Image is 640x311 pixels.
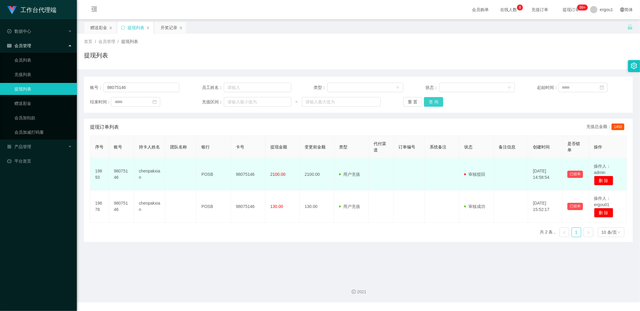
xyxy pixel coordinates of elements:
span: 创建时间 [533,145,550,149]
button: 删 除 [594,176,613,185]
td: 19678 [90,191,109,223]
span: 系统备注 [430,145,446,149]
td: POSB [197,158,231,191]
span: 充值区间： [202,99,224,105]
span: / [95,39,96,44]
td: 98075146 [109,158,134,191]
span: 状态 [464,145,473,149]
td: [DATE] 15:52:17 [528,191,563,223]
span: 提现列表 [121,39,138,44]
span: 代付渠道 [374,141,386,152]
a: 提现列表 [14,83,72,95]
h1: 提现列表 [84,51,108,60]
button: 已锁单 [567,171,583,178]
div: 10 条/页 [602,228,617,237]
span: 操作人：admin [594,164,611,175]
button: 重 置 [403,97,422,107]
i: 图标: right [587,231,590,234]
td: 98075146 [109,191,134,223]
span: 产品管理 [7,144,31,149]
span: 类型 [339,145,347,149]
span: 状态： [425,84,439,91]
i: 图标: down [396,86,400,90]
i: 图标: global [620,8,624,12]
span: 序号 [95,145,104,149]
span: 员工姓名： [202,84,224,91]
span: 结束时间： [90,99,111,105]
span: 提现金额 [270,145,287,149]
a: 会员加减打码量 [14,126,72,138]
i: 图标: close [179,26,183,30]
span: 数据中心 [7,29,31,34]
i: 图标: left [563,231,566,234]
span: 操作 [594,145,602,149]
span: 持卡人姓名 [139,145,160,149]
a: 会员列表 [14,54,72,66]
span: 账号： [90,84,104,91]
i: 图标: down [617,230,621,235]
td: 2100.00 [300,158,334,191]
button: 删 除 [594,208,613,218]
li: 1 [572,227,581,237]
img: logo.9652507e.png [7,6,17,14]
td: 19893 [90,158,109,191]
i: 图标: sync [121,26,125,30]
button: 已锁单 [567,203,583,210]
i: 图标: copyright [352,290,356,294]
span: 订单编号 [398,145,415,149]
span: 用户充值 [339,172,360,177]
td: 98075146 [231,191,266,223]
td: 98075146 [231,158,266,191]
span: 账号 [114,145,122,149]
span: 2100.00 [270,172,286,177]
input: 请输入 [224,83,291,92]
span: 提现订单 [560,8,582,12]
div: 开奖记录 [161,22,177,33]
h1: 工作台代理端 [20,0,56,20]
i: 图标: close [146,26,150,30]
td: POSB [197,191,231,223]
span: 1450 [611,123,624,130]
td: [DATE] 14:58:54 [528,158,563,191]
a: 充值列表 [14,69,72,81]
a: 图标: dashboard平台首页 [7,155,72,167]
span: 变更前金额 [305,145,326,149]
sup: 1062 [577,5,588,11]
span: 用户充值 [339,204,360,209]
td: chenpakxian [134,158,165,191]
input: 请输入最小值为 [224,97,291,107]
span: 审核成功 [464,204,485,209]
li: 共 2 条， [540,227,557,237]
span: 备注信息 [499,145,515,149]
li: 上一页 [560,227,569,237]
span: 起始时间： [537,84,558,91]
i: 图标: setting [631,63,637,69]
span: 130.00 [270,204,283,209]
span: 审核驳回 [464,172,485,177]
span: / [118,39,119,44]
div: 2021 [82,289,635,295]
span: 是否锁单 [567,141,580,152]
a: 1 [572,228,581,237]
button: 查 询 [424,97,443,107]
span: 团队名称 [170,145,187,149]
i: 图标: table [7,44,11,48]
li: 下一页 [584,227,593,237]
input: 请输入最大值为 [302,97,381,107]
i: 图标: check-circle-o [7,29,11,33]
span: 银行 [201,145,210,149]
i: 图标: unlock [627,24,633,30]
a: 会员加扣款 [14,112,72,124]
input: 请输入 [104,83,179,92]
span: 卡号 [236,145,244,149]
span: 操作人：ergou01 [594,196,611,207]
a: 工作台代理端 [7,7,56,12]
span: 会员管理 [98,39,115,44]
td: 130.00 [300,191,334,223]
span: 提现订单列表 [90,123,119,131]
i: 图标: calendar [600,85,604,90]
div: 充值总金额： [586,123,627,131]
p: 8 [519,5,521,11]
i: 图标: down [508,86,511,90]
span: ~ [291,99,302,105]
